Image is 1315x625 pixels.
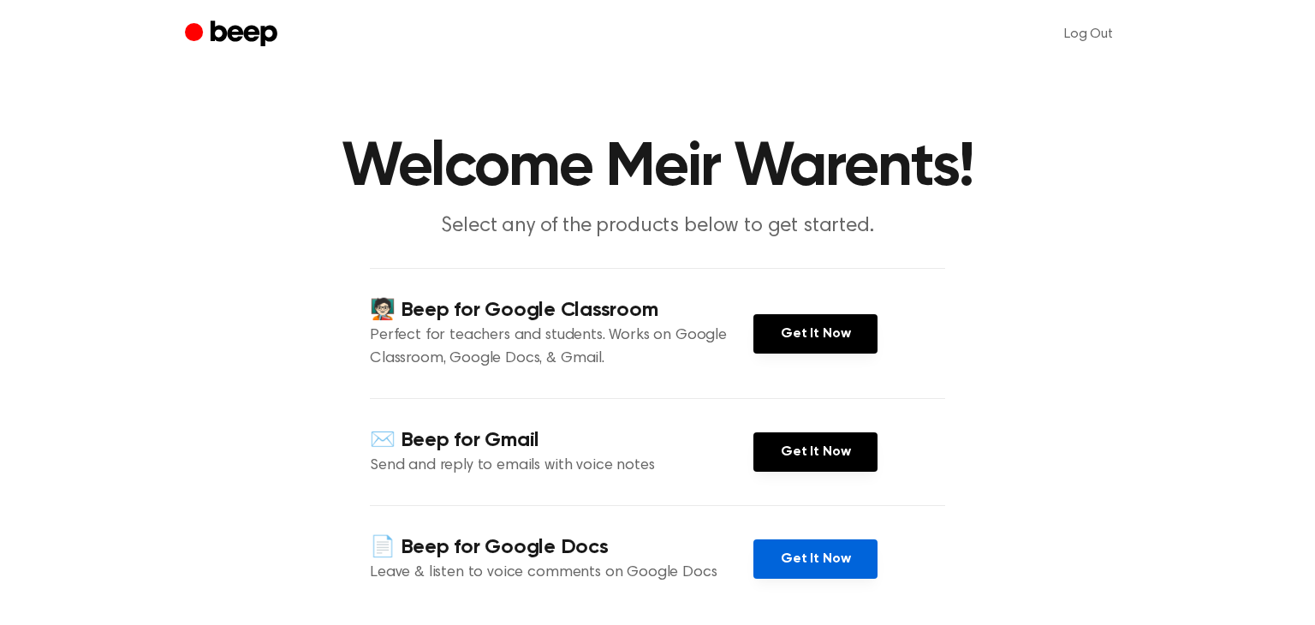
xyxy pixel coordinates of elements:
a: Beep [185,18,282,51]
h1: Welcome Meir Warents! [219,137,1096,199]
a: Get It Now [753,539,878,579]
a: Get It Now [753,432,878,472]
p: Leave & listen to voice comments on Google Docs [370,562,753,585]
h4: ✉️ Beep for Gmail [370,426,753,455]
p: Send and reply to emails with voice notes [370,455,753,478]
p: Perfect for teachers and students. Works on Google Classroom, Google Docs, & Gmail. [370,324,753,371]
p: Select any of the products below to get started. [329,212,986,241]
a: Log Out [1047,14,1130,55]
h4: 🧑🏻‍🏫 Beep for Google Classroom [370,296,753,324]
h4: 📄 Beep for Google Docs [370,533,753,562]
a: Get It Now [753,314,878,354]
